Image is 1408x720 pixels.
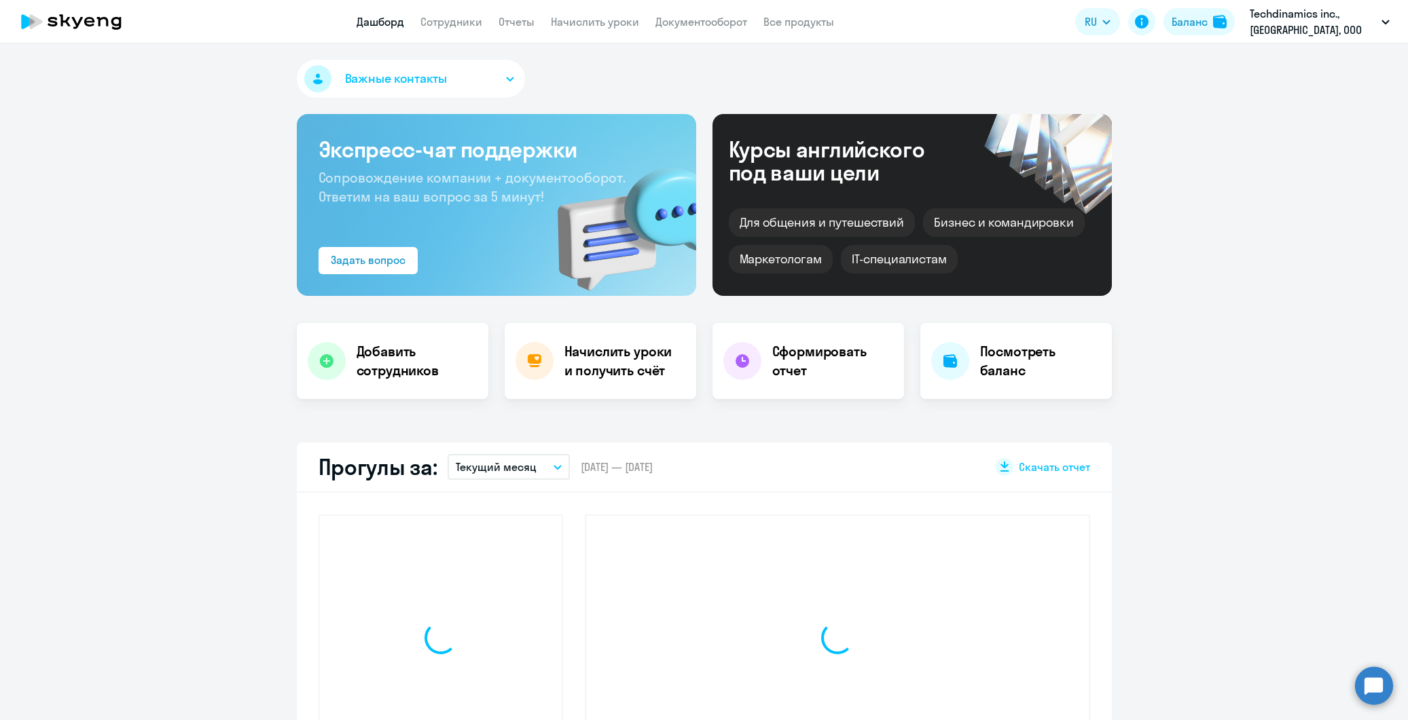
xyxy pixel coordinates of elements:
[331,252,405,268] div: Задать вопрос
[551,15,639,29] a: Начислить уроки
[319,453,437,480] h2: Прогулы за:
[1172,14,1208,30] div: Баланс
[655,15,747,29] a: Документооборот
[1019,459,1090,474] span: Скачать отчет
[448,454,570,480] button: Текущий месяц
[923,208,1085,237] div: Бизнес и командировки
[319,247,418,274] button: Задать вопрос
[1163,8,1235,35] button: Балансbalance
[772,342,893,380] h4: Сформировать отчет
[357,342,477,380] h4: Добавить сотрудников
[420,15,482,29] a: Сотрудники
[297,60,525,98] button: Важные контакты
[1085,14,1097,30] span: RU
[581,459,653,474] span: [DATE] — [DATE]
[319,136,674,163] h3: Экспресс-чат поддержки
[1213,15,1227,29] img: balance
[456,459,537,475] p: Текущий месяц
[729,208,916,237] div: Для общения и путешествий
[319,169,626,205] span: Сопровождение компании + документооборот. Ответим на ваш вопрос за 5 минут!
[729,245,833,273] div: Маркетологам
[538,143,696,296] img: bg-img
[1243,5,1396,38] button: Techdinamics inc., [GEOGRAPHIC_DATA], ООО
[980,342,1101,380] h4: Посмотреть баланс
[345,70,447,88] span: Важные контакты
[763,15,834,29] a: Все продукты
[729,138,961,184] div: Курсы английского под ваши цели
[499,15,535,29] a: Отчеты
[841,245,958,273] div: IT-специалистам
[357,15,404,29] a: Дашборд
[1075,8,1120,35] button: RU
[564,342,683,380] h4: Начислить уроки и получить счёт
[1250,5,1376,38] p: Techdinamics inc., [GEOGRAPHIC_DATA], ООО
